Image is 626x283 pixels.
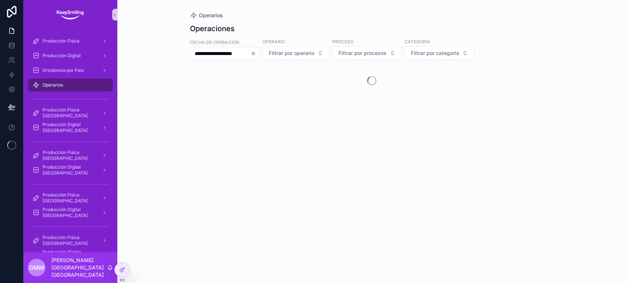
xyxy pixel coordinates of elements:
a: Producción Fisica [GEOGRAPHIC_DATA] [28,106,113,120]
p: [PERSON_NAME][GEOGRAPHIC_DATA][GEOGRAPHIC_DATA] [51,257,107,279]
a: Producción Fisica [GEOGRAPHIC_DATA] [28,149,113,162]
span: Operarios [43,82,63,88]
a: Operarios [190,12,223,19]
button: Clear [250,51,259,56]
a: Producción Digital [GEOGRAPHIC_DATA] [28,121,113,134]
span: Producción Fisica [GEOGRAPHIC_DATA] [43,150,96,161]
span: Producción Digital [GEOGRAPHIC_DATA] [43,207,96,218]
span: Producción Digital [GEOGRAPHIC_DATA] [43,164,96,176]
label: Fecha de Operación [190,39,239,45]
a: Ortodoncia por País [28,64,113,77]
span: Producción Fisica [GEOGRAPHIC_DATA] [43,107,96,119]
img: App logo [56,9,85,21]
a: Producción Fisica [GEOGRAPHIC_DATA] [28,191,113,205]
div: scrollable content [23,29,117,252]
h1: Operaciones [190,23,235,34]
label: Categoría [404,38,430,45]
span: Producción Fisica [GEOGRAPHIC_DATA] [43,192,96,204]
span: Producción Fisica [43,38,80,44]
label: Operario [263,38,285,45]
span: Filtrar por procesos [338,49,387,57]
a: Producción Fisica [28,34,113,48]
span: GMM [29,263,44,272]
span: Producción Digital [GEOGRAPHIC_DATA] [43,249,96,261]
button: Select Button [263,46,329,60]
a: Operarios [28,78,113,92]
label: Proceso [332,38,354,45]
span: Filtrar por operario [269,49,314,57]
a: Producción Digital [28,49,113,62]
span: Operarios [199,12,223,19]
span: Producción Digital [GEOGRAPHIC_DATA] [43,122,96,133]
span: Ortodoncia por País [43,67,84,73]
span: Producción Fisica [GEOGRAPHIC_DATA] [43,235,96,246]
span: Filtrar por categoría [411,49,459,57]
button: Select Button [332,46,402,60]
span: Producción Digital [43,53,81,59]
button: Select Button [404,46,474,60]
a: Producción Digital [GEOGRAPHIC_DATA] [28,206,113,219]
a: Producción Digital [GEOGRAPHIC_DATA] [28,249,113,262]
a: Producción Fisica [GEOGRAPHIC_DATA] [28,234,113,247]
a: Producción Digital [GEOGRAPHIC_DATA] [28,163,113,177]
